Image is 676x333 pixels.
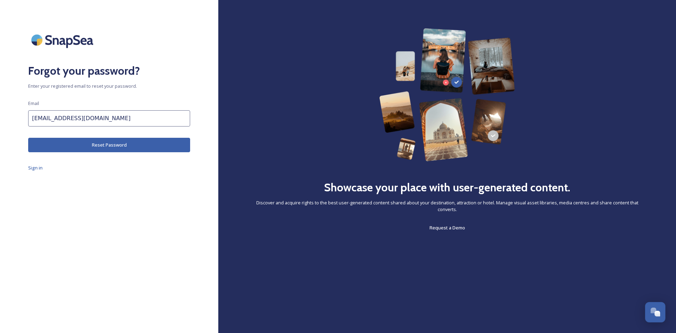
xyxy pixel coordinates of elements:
[645,302,665,322] button: Open Chat
[28,28,99,52] img: SnapSea Logo
[28,164,190,172] a: Sign in
[379,28,515,161] img: 63b42ca75bacad526042e722_Group%20154-p-800.png
[246,199,648,213] span: Discover and acquire rights to the best user-generated content shared about your destination, att...
[28,62,190,79] h2: Forgot your password?
[28,100,39,107] span: Email
[430,224,465,231] span: Request a Demo
[324,179,570,196] h2: Showcase your place with user-generated content.
[28,110,190,127] input: john.doe@snapsea.io
[28,138,190,152] button: Reset Password
[430,223,465,232] a: Request a Demo
[28,165,43,171] span: Sign in
[28,83,190,90] span: Enter your registered email to reset your password.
